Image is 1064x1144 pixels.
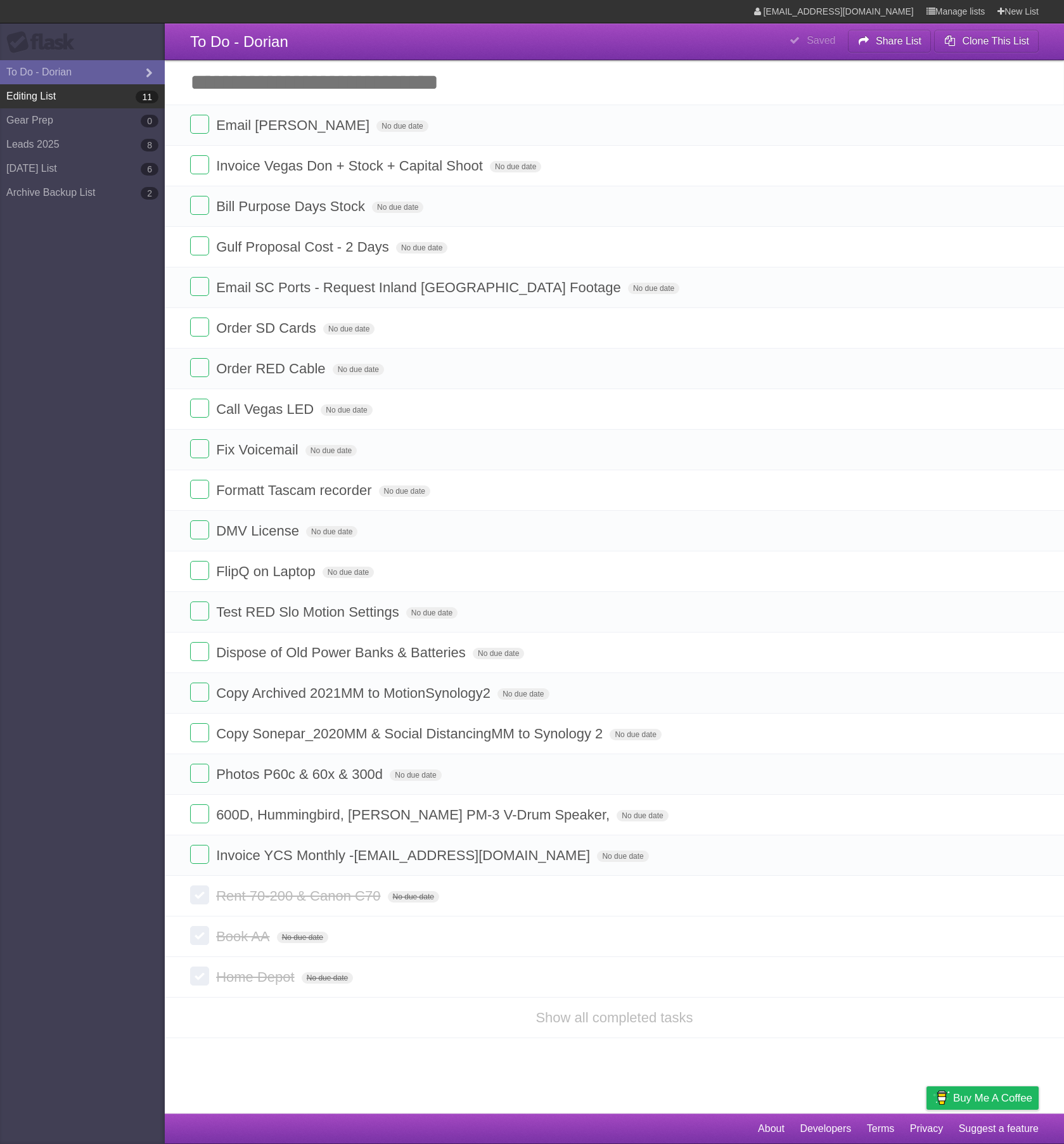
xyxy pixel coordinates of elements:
[933,1087,950,1109] img: Buy me a coffee
[190,723,209,742] label: Done
[6,31,82,54] div: Flask
[190,155,209,174] label: Done
[321,404,372,416] span: No due date
[396,242,447,254] span: No due date
[306,526,357,537] span: No due date
[388,891,439,903] span: No due date
[535,1010,693,1025] a: Show all completed tasks
[876,35,921,46] b: Share List
[926,1086,1039,1110] a: Buy me a coffee
[190,764,209,783] label: Done
[141,115,158,127] b: 0
[406,607,458,619] span: No due date
[216,969,298,985] span: Home Depot
[376,120,428,132] span: No due date
[141,187,158,200] b: 2
[216,563,319,579] span: FlipQ on Laptop
[216,482,375,498] span: Formatt Tascam recorder
[190,480,209,499] label: Done
[190,439,209,458] label: Done
[216,401,317,417] span: Call Vegas LED
[190,196,209,215] label: Done
[190,642,209,661] label: Done
[190,236,209,255] label: Done
[305,445,357,456] span: No due date
[597,851,648,862] span: No due date
[807,35,835,46] b: Saved
[216,888,383,904] span: Rent 70-200 & Canon C70
[216,158,486,174] span: Invoice Vegas Don + Stock + Capital Shoot
[800,1117,851,1141] a: Developers
[473,648,524,659] span: No due date
[190,601,209,620] label: Done
[190,683,209,702] label: Done
[216,117,373,133] span: Email [PERSON_NAME]
[934,30,1039,53] button: Clone This List
[216,320,319,336] span: Order SD Cards
[190,885,209,904] label: Done
[190,561,209,580] label: Done
[959,1117,1039,1141] a: Suggest a feature
[617,810,668,821] span: No due date
[216,685,494,701] span: Copy Archived 2021MM to MotionSynology2
[216,361,328,376] span: Order RED Cable
[216,807,613,823] span: 600D, Hummingbird, [PERSON_NAME] PM-3 V-Drum Speaker,
[190,33,288,50] span: To Do - Dorian
[379,485,430,497] span: No due date
[216,523,302,539] span: DMV License
[190,845,209,864] label: Done
[390,769,441,781] span: No due date
[190,115,209,134] label: Done
[141,139,158,151] b: 8
[490,161,541,172] span: No due date
[216,645,469,660] span: Dispose of Old Power Banks & Batteries
[302,972,353,984] span: No due date
[216,280,624,295] span: Email SC Ports - Request Inland [GEOGRAPHIC_DATA] Footage
[190,967,209,986] label: Done
[333,364,384,375] span: No due date
[372,202,423,213] span: No due date
[216,604,402,620] span: Test RED Slo Motion Settings
[190,804,209,823] label: Done
[141,163,158,176] b: 6
[190,926,209,945] label: Done
[216,847,593,863] span: Invoice YCS Monthly - [EMAIL_ADDRESS][DOMAIN_NAME]
[190,399,209,418] label: Done
[216,442,302,458] span: Fix Voicemail
[216,239,392,255] span: Gulf Proposal Cost - 2 Days
[190,358,209,377] label: Done
[190,318,209,337] label: Done
[216,766,386,782] span: Photos P60c & 60x & 300d
[962,35,1029,46] b: Clone This List
[323,323,375,335] span: No due date
[628,283,679,294] span: No due date
[848,30,932,53] button: Share List
[910,1117,943,1141] a: Privacy
[758,1117,785,1141] a: About
[323,567,374,578] span: No due date
[497,688,549,700] span: No due date
[216,929,272,944] span: Book AA
[136,91,158,103] b: 11
[867,1117,895,1141] a: Terms
[190,277,209,296] label: Done
[610,729,661,740] span: No due date
[277,932,328,943] span: No due date
[216,198,368,214] span: Bill Purpose Days Stock
[216,726,606,742] span: Copy Sonepar_2020MM & Social DistancingMM to Synology 2
[953,1087,1032,1109] span: Buy me a coffee
[190,520,209,539] label: Done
